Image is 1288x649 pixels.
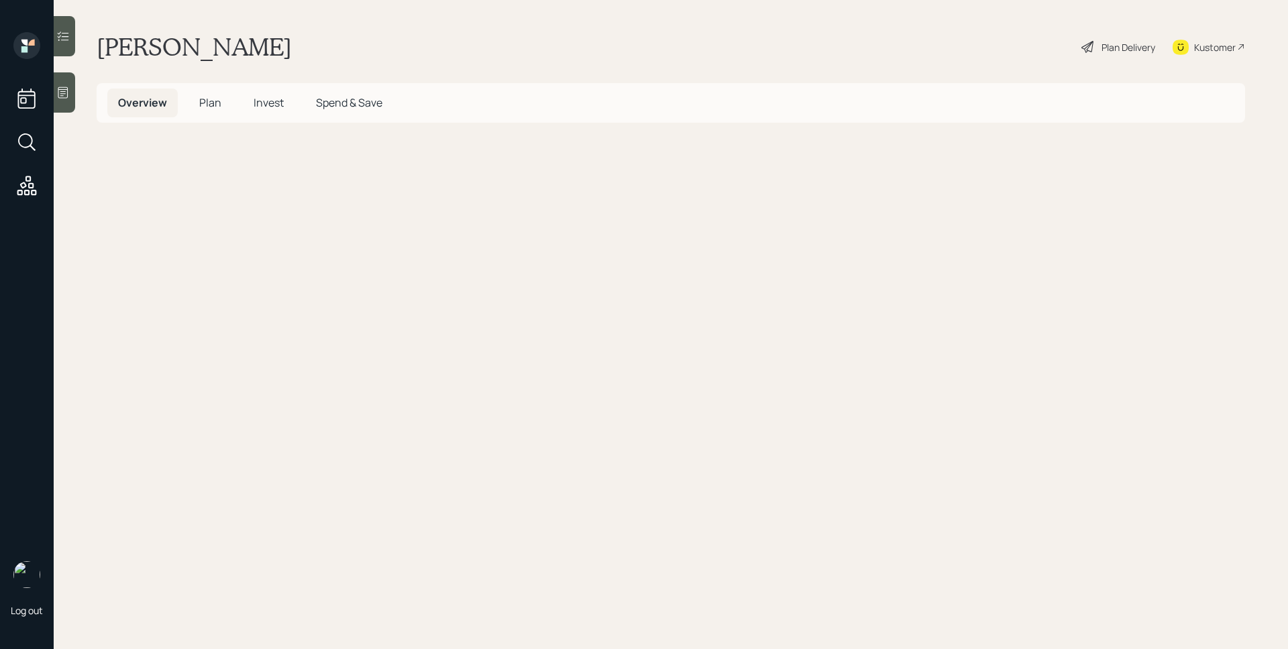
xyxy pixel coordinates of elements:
[13,561,40,588] img: james-distasi-headshot.png
[97,32,292,62] h1: [PERSON_NAME]
[118,95,167,110] span: Overview
[1102,40,1155,54] div: Plan Delivery
[199,95,221,110] span: Plan
[254,95,284,110] span: Invest
[316,95,382,110] span: Spend & Save
[1194,40,1236,54] div: Kustomer
[11,604,43,617] div: Log out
